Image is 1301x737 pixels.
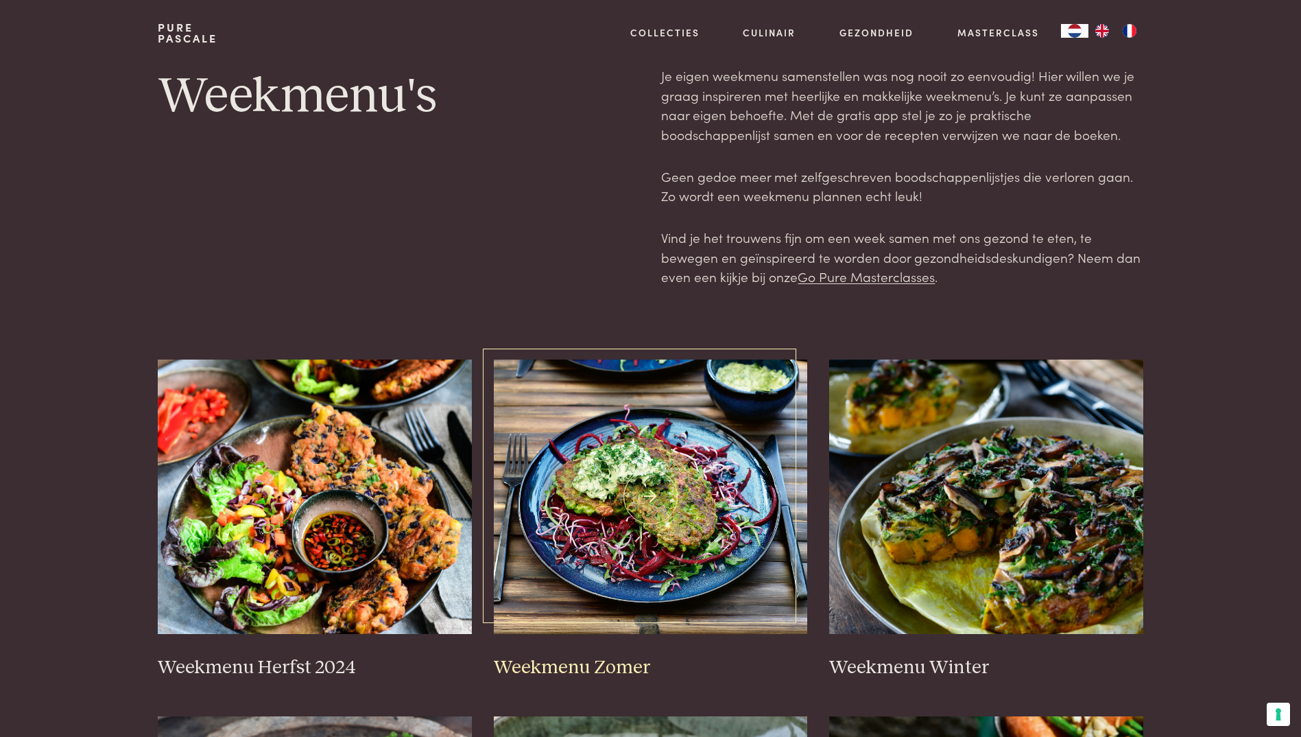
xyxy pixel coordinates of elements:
[1061,24,1088,38] a: NL
[158,360,472,679] a: Weekmenu Herfst 2024 Weekmenu Herfst 2024
[839,25,914,40] a: Gezondheid
[158,360,472,634] img: Weekmenu Herfst 2024
[158,22,217,44] a: PurePascale
[1088,24,1143,38] ul: Language list
[494,360,808,679] a: Weekmenu Zomer Weekmenu Zomer
[158,66,639,128] h1: Weekmenu's
[494,360,808,634] img: Weekmenu Zomer
[661,167,1143,206] p: Geen gedoe meer met zelfgeschreven boodschappenlijstjes die verloren gaan. Zo wordt een weekmenu ...
[661,66,1143,145] p: Je eigen weekmenu samenstellen was nog nooit zo eenvoudig! Hier willen we je graag inspireren met...
[1061,24,1143,38] aside: Language selected: Nederlands
[1061,24,1088,38] div: Language
[798,267,935,285] a: Go Pure Masterclasses
[829,360,1143,679] a: Weekmenu Winter Weekmenu Winter
[661,228,1143,287] p: Vind je het trouwens fijn om een week samen met ons gezond te eten, te bewegen en geïnspireerd te...
[1088,24,1116,38] a: EN
[1267,703,1290,726] button: Uw voorkeuren voor toestemming voor trackingtechnologieën
[1116,24,1143,38] a: FR
[829,360,1143,634] img: Weekmenu Winter
[494,656,808,680] h3: Weekmenu Zomer
[630,25,700,40] a: Collecties
[829,656,1143,680] h3: Weekmenu Winter
[743,25,796,40] a: Culinair
[957,25,1039,40] a: Masterclass
[158,656,472,680] h3: Weekmenu Herfst 2024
